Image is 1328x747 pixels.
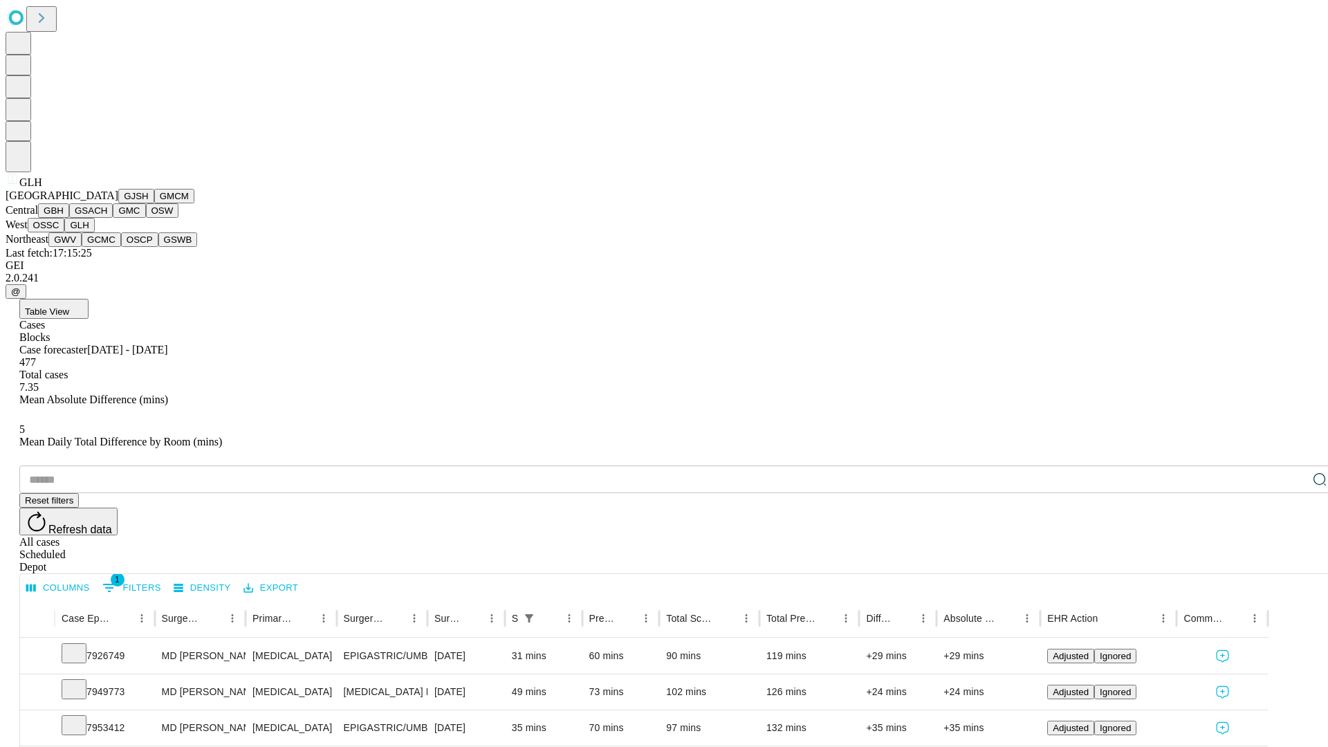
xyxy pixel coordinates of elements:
[1154,609,1173,628] button: Menu
[1047,721,1094,735] button: Adjusted
[28,218,65,232] button: OSSC
[252,613,293,624] div: Primary Service
[943,674,1033,710] div: +24 mins
[512,638,575,674] div: 31 mins
[118,189,154,203] button: GJSH
[19,394,168,405] span: Mean Absolute Difference (mins)
[540,609,560,628] button: Sort
[1053,687,1089,697] span: Adjusted
[766,613,816,624] div: Total Predicted Duration
[295,609,314,628] button: Sort
[62,613,111,624] div: Case Epic Id
[1100,687,1131,697] span: Ignored
[1053,651,1089,661] span: Adjusted
[1100,723,1131,733] span: Ignored
[766,674,853,710] div: 126 mins
[6,219,28,230] span: West
[162,710,239,746] div: MD [PERSON_NAME] [PERSON_NAME] Md
[766,638,853,674] div: 119 mins
[240,578,302,599] button: Export
[11,286,21,297] span: @
[62,710,148,746] div: 7953412
[162,613,202,624] div: Surgeon Name
[1183,613,1224,624] div: Comments
[19,369,68,380] span: Total cases
[817,609,836,628] button: Sort
[344,674,421,710] div: [MEDICAL_DATA] PARTIAL
[314,609,333,628] button: Menu
[6,233,48,245] span: Northeast
[64,218,94,232] button: GLH
[463,609,482,628] button: Sort
[252,674,329,710] div: [MEDICAL_DATA]
[866,638,930,674] div: +29 mins
[1047,613,1098,624] div: EHR Action
[132,609,151,628] button: Menu
[6,272,1322,284] div: 2.0.241
[589,674,653,710] div: 73 mins
[82,232,121,247] button: GCMC
[1099,609,1118,628] button: Sort
[434,710,498,746] div: [DATE]
[519,609,539,628] div: 1 active filter
[512,674,575,710] div: 49 mins
[1226,609,1245,628] button: Sort
[6,284,26,299] button: @
[121,232,158,247] button: OSCP
[666,638,753,674] div: 90 mins
[162,638,239,674] div: MD [PERSON_NAME] [PERSON_NAME] Md
[154,189,194,203] button: GMCM
[19,176,42,188] span: GLH
[62,674,148,710] div: 7949773
[866,613,893,624] div: Difference
[998,609,1017,628] button: Sort
[48,232,82,247] button: GWV
[25,495,73,506] span: Reset filters
[636,609,656,628] button: Menu
[38,203,69,218] button: GBH
[19,299,89,319] button: Table View
[19,423,25,435] span: 5
[666,613,716,624] div: Total Scheduled Duration
[27,681,48,705] button: Expand
[385,609,405,628] button: Sort
[482,609,501,628] button: Menu
[866,674,930,710] div: +24 mins
[766,710,853,746] div: 132 mins
[19,356,36,368] span: 477
[19,436,222,448] span: Mean Daily Total Difference by Room (mins)
[344,638,421,674] div: EPIGASTRIC/UMBILICAL [MEDICAL_DATA] INITIAL < 3 CM REDUCIBLE
[344,613,384,624] div: Surgery Name
[943,638,1033,674] div: +29 mins
[589,613,616,624] div: Predicted In Room Duration
[6,190,118,201] span: [GEOGRAPHIC_DATA]
[87,344,167,356] span: [DATE] - [DATE]
[162,674,239,710] div: MD [PERSON_NAME] [PERSON_NAME] Md
[512,710,575,746] div: 35 mins
[666,710,753,746] div: 97 mins
[1100,651,1131,661] span: Ignored
[203,609,223,628] button: Sort
[1094,685,1136,699] button: Ignored
[113,609,132,628] button: Sort
[1094,721,1136,735] button: Ignored
[170,578,234,599] button: Density
[19,381,39,393] span: 7.35
[1047,685,1094,699] button: Adjusted
[23,578,93,599] button: Select columns
[1053,723,1089,733] span: Adjusted
[62,638,148,674] div: 7926749
[69,203,113,218] button: GSACH
[19,493,79,508] button: Reset filters
[6,247,92,259] span: Last fetch: 17:15:25
[914,609,933,628] button: Menu
[146,203,179,218] button: OSW
[113,203,145,218] button: GMC
[512,613,518,624] div: Scheduled In Room Duration
[223,609,242,628] button: Menu
[6,204,38,216] span: Central
[1017,609,1037,628] button: Menu
[48,524,112,535] span: Refresh data
[617,609,636,628] button: Sort
[25,306,69,317] span: Table View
